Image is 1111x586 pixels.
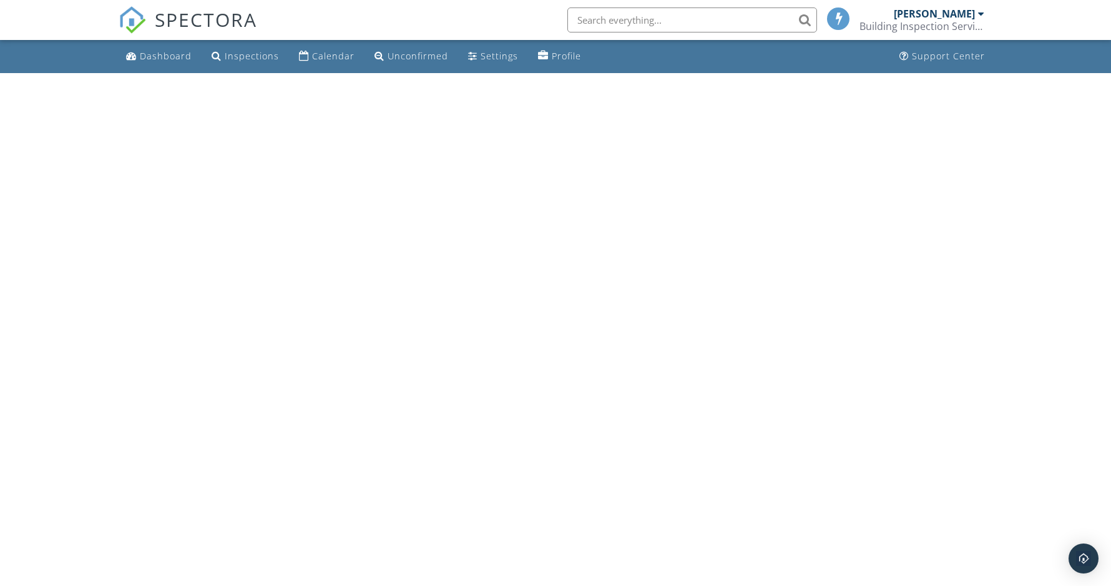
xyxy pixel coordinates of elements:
a: SPECTORA [119,17,257,43]
div: Building Inspection Services [859,20,984,32]
div: Calendar [312,50,355,62]
a: Profile [533,45,586,68]
a: Inspections [207,45,284,68]
div: Profile [552,50,581,62]
a: Settings [463,45,523,68]
img: The Best Home Inspection Software - Spectora [119,6,146,34]
div: Dashboard [140,50,192,62]
a: Calendar [294,45,360,68]
div: Unconfirmed [388,50,448,62]
div: Settings [481,50,518,62]
div: Open Intercom Messenger [1069,544,1099,574]
div: Inspections [225,50,279,62]
a: Dashboard [121,45,197,68]
a: Support Center [894,45,990,68]
input: Search everything... [567,7,817,32]
div: [PERSON_NAME] [894,7,975,20]
span: SPECTORA [155,6,257,32]
div: Support Center [912,50,985,62]
a: Unconfirmed [370,45,453,68]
